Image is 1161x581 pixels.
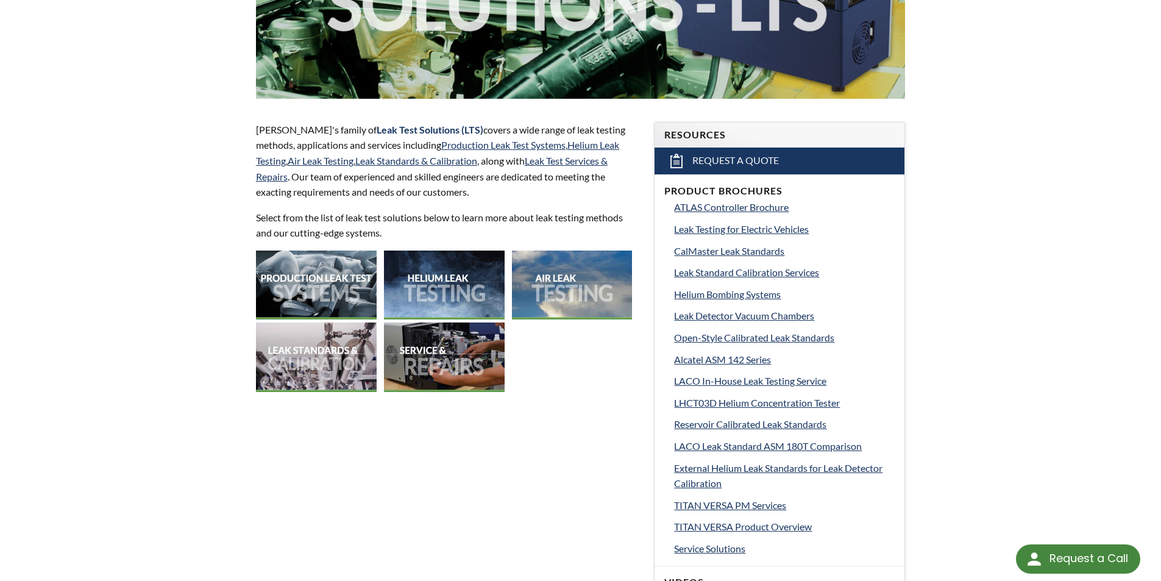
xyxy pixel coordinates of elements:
[288,155,353,166] a: Air Leak Testing
[674,330,895,346] a: Open-Style Calibrated Leak Standards
[674,199,895,215] a: ATLAS Controller Brochure
[674,201,789,213] span: ATLAS Controller Brochure
[674,519,895,535] a: TITAN VERSA Product Overview
[674,438,895,454] a: LACO Leak Standard ASM 180T Comparison
[384,251,505,319] img: 2021-Helium.jpg
[256,323,377,391] img: 2021-CalLab.jpg
[1049,544,1128,572] div: Request a Call
[256,139,619,166] a: Helium Leak Testing
[674,308,895,324] a: Leak Detector Vacuum Chambers
[674,541,895,557] a: Service Solutions
[674,265,895,280] a: Leak Standard Calibration Services
[1016,544,1140,574] div: Request a Call
[674,354,771,365] span: Alcatel ASM 142 Series
[655,148,904,174] a: Request a Quote
[384,323,505,391] img: 2021-Service.jpg
[256,210,640,241] p: Select from the list of leak test solutions below to learn more about leak testing methods and ou...
[674,352,895,368] a: Alcatel ASM 142 Series
[355,155,477,166] a: Leak Standards & Calibration
[674,373,895,389] a: LACO In-House Leak Testing Service
[1024,549,1044,569] img: round button
[674,375,826,387] span: LACO In-House Leak Testing Service
[674,499,786,511] span: TITAN VERSA PM Services
[692,154,779,167] span: Request a Quote
[674,521,812,532] span: TITAN VERSA Product Overview
[674,497,895,513] a: TITAN VERSA PM Services
[674,287,895,302] a: Helium Bombing Systems
[377,124,483,135] strong: Leak Test Solutions (LTS)
[256,122,640,200] p: [PERSON_NAME]'s family of covers a wide range of leak testing methods, applications and services ...
[664,129,895,141] h4: Resources
[674,223,809,235] span: Leak Testing for Electric Vehicles
[674,397,840,408] span: LHCT03D Helium Concentration Tester
[664,185,895,198] h4: Product Brochures
[256,155,608,182] a: Leak Test Services & Repairs
[674,462,882,490] span: External Helium Leak Standards for Leak Detector Calibration
[674,221,895,237] a: Leak Testing for Electric Vehicles
[674,416,895,432] a: Reservoir Calibrated Leak Standards
[674,310,814,321] span: Leak Detector Vacuum Chambers
[674,460,895,491] a: External Helium Leak Standards for Leak Detector Calibration
[674,395,895,411] a: LHCT03D Helium Concentration Tester
[674,332,834,343] span: Open-Style Calibrated Leak Standards
[674,440,862,452] span: LACO Leak Standard ASM 180T Comparison
[674,266,819,278] span: Leak Standard Calibration Services
[441,139,566,151] a: Production Leak Test Systems
[674,288,781,300] span: Helium Bombing Systems
[674,243,895,259] a: CalMaster Leak Standards
[674,543,745,554] span: Service Solutions
[512,251,633,319] img: 2021-Air_LT.jpg
[674,418,826,430] span: Reservoir Calibrated Leak Standards
[256,251,377,319] img: 2021-Production_LT.jpg
[674,245,784,257] span: CalMaster Leak Standards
